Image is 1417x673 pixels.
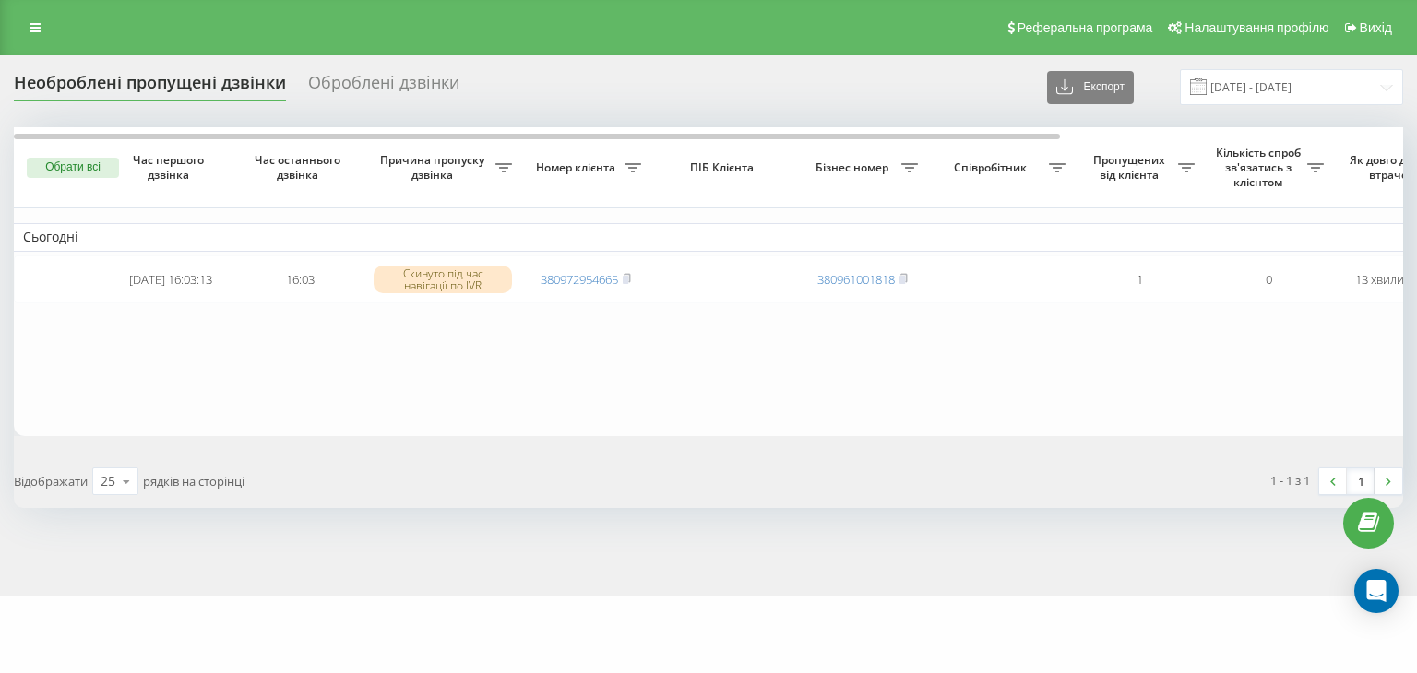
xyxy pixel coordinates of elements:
button: Експорт [1047,71,1134,104]
td: [DATE] 16:03:13 [106,255,235,304]
td: 16:03 [235,255,364,304]
span: Номер клієнта [530,160,625,175]
button: Обрати всі [27,158,119,178]
span: рядків на сторінці [143,473,244,490]
span: Реферальна програма [1018,20,1153,35]
div: Open Intercom Messenger [1354,569,1399,613]
div: 1 - 1 з 1 [1270,471,1310,490]
div: Скинуто під час навігації по IVR [374,266,512,293]
div: Оброблені дзвінки [308,73,459,101]
a: 380961001818 [817,271,895,288]
div: Необроблені пропущені дзвінки [14,73,286,101]
a: 1 [1347,468,1375,494]
td: 0 [1204,255,1333,304]
span: Бізнес номер [807,160,901,175]
span: Пропущених від клієнта [1084,153,1178,182]
span: Час останнього дзвінка [250,153,350,182]
span: Налаштування профілю [1185,20,1328,35]
span: Час першого дзвінка [121,153,220,182]
span: Вихід [1360,20,1392,35]
td: 1 [1075,255,1204,304]
span: ПІБ Клієнта [666,160,782,175]
span: Відображати [14,473,88,490]
a: 380972954665 [541,271,618,288]
div: 25 [101,472,115,490]
span: Причина пропуску дзвінка [374,153,495,182]
span: Кількість спроб зв'язатись з клієнтом [1213,146,1307,189]
span: Співробітник [936,160,1049,175]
